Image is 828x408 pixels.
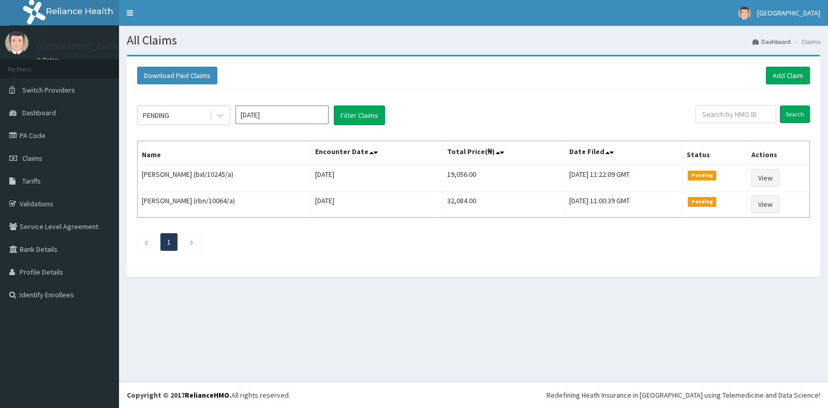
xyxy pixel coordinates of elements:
button: Download Paid Claims [137,67,217,84]
span: Pending [688,197,716,206]
span: Dashboard [22,108,56,117]
th: Name [138,141,311,165]
span: Switch Providers [22,85,75,95]
input: Search by HMO ID [696,105,777,123]
a: Online [36,56,61,64]
th: Encounter Date [310,141,442,165]
a: Next page [189,237,194,247]
div: PENDING [143,110,169,120]
h1: All Claims [127,34,820,47]
input: Search [780,105,810,123]
th: Date Filed [565,141,683,165]
a: Page 1 is your current page [167,237,171,247]
input: Select Month and Year [235,105,329,124]
span: Pending [688,171,716,180]
td: [DATE] [310,164,442,191]
li: Claims [792,37,820,46]
span: Claims [22,154,42,163]
th: Status [683,141,747,165]
td: [PERSON_NAME] (rbn/10064/a) [138,191,311,218]
td: [DATE] 11:22:09 GMT [565,164,683,191]
a: View [751,195,779,213]
th: Total Price(₦) [442,141,565,165]
td: [DATE] 11:00:39 GMT [565,191,683,218]
div: Redefining Heath Insurance in [GEOGRAPHIC_DATA] using Telemedicine and Data Science! [546,390,820,400]
img: User Image [738,7,751,20]
footer: All rights reserved. [119,382,828,408]
td: [PERSON_NAME] (bxl/10245/a) [138,164,311,191]
td: [DATE] [310,191,442,218]
button: Filter Claims [334,105,385,125]
a: RelianceHMO [185,390,229,400]
a: Previous page [144,237,149,247]
span: Tariffs [22,176,41,186]
a: Add Claim [766,67,810,84]
p: [GEOGRAPHIC_DATA] [36,42,122,51]
a: Dashboard [752,37,791,46]
span: [GEOGRAPHIC_DATA] [757,8,820,18]
th: Actions [747,141,810,165]
td: 19,056.00 [442,164,565,191]
strong: Copyright © 2017 . [127,390,231,400]
a: View [751,169,779,187]
img: User Image [5,31,28,54]
td: 32,084.00 [442,191,565,218]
